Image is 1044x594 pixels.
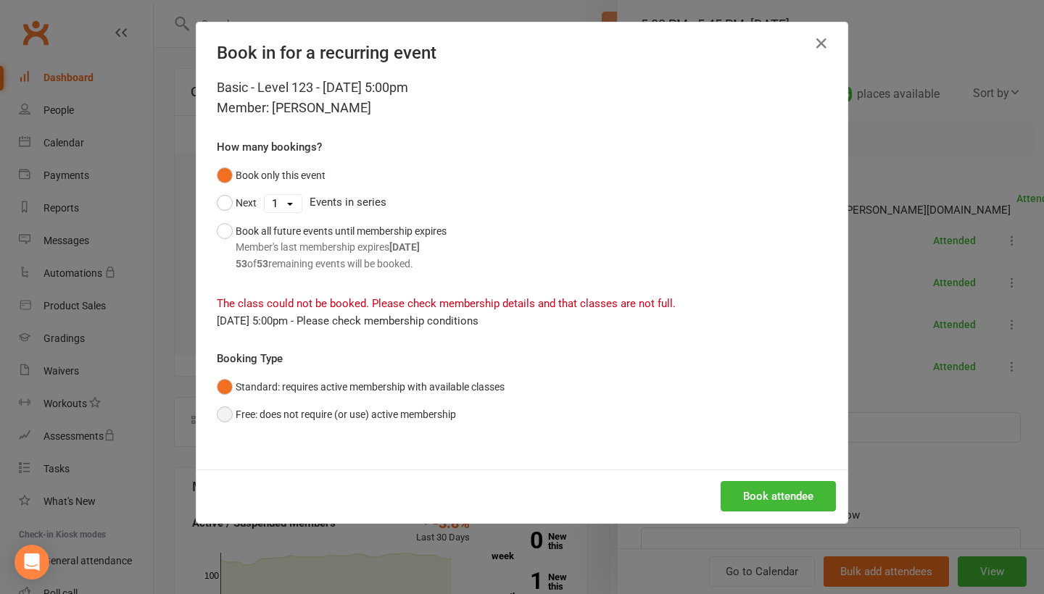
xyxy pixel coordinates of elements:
[217,189,257,217] button: Next
[217,78,827,118] div: Basic - Level 123 - [DATE] 5:00pm Member: [PERSON_NAME]
[257,258,268,269] strong: 53
[236,256,447,272] div: of remaining events will be booked.
[389,241,420,253] strong: [DATE]
[217,297,676,310] span: The class could not be booked. Please check membership details and that classes are not full.
[217,373,505,401] button: Standard: requires active membership with available classes
[14,545,49,580] div: Open Intercom Messenger
[217,401,456,428] button: Free: does not require (or use) active membership
[217,162,326,189] button: Book only this event
[217,138,322,156] label: How many bookings?
[236,258,247,269] strong: 53
[217,217,447,277] button: Book all future events until membership expiresMember's last membership expires[DATE]53of53remain...
[217,350,283,367] label: Booking Type
[217,312,827,330] div: [DATE] 5:00pm - Please check membership conditions
[217,189,827,217] div: Events in series
[236,223,447,272] div: Book all future events until membership expires
[721,481,836,511] button: Book attendee
[810,32,833,55] button: Close
[217,43,827,63] h4: Book in for a recurring event
[236,239,447,255] div: Member's last membership expires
